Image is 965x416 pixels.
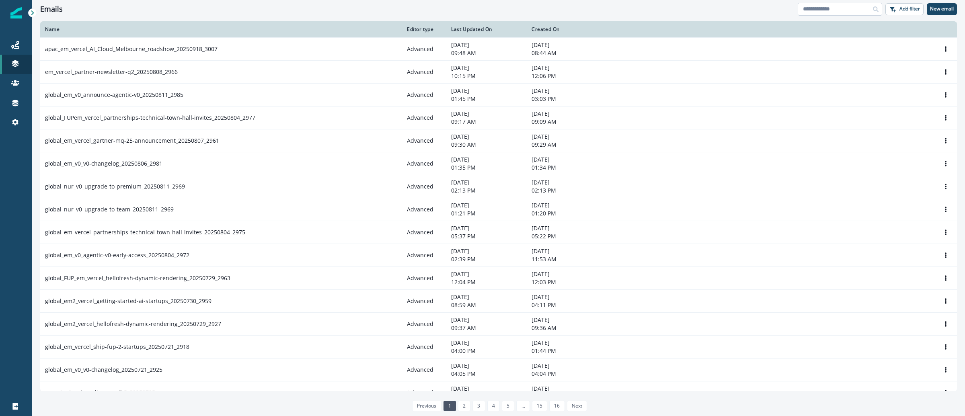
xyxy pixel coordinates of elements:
[939,180,952,193] button: Options
[40,312,957,335] a: global_em2_vercel_hellofresh-dynamic-rendering_20250729_2927Advanced[DATE]09:37 AM[DATE]09:36 AMO...
[45,366,162,374] p: global_em_v0_v0-changelog_20250721_2925
[532,64,602,72] p: [DATE]
[939,112,952,124] button: Options
[927,3,957,15] button: New email
[451,324,522,332] p: 09:37 AM
[532,362,602,370] p: [DATE]
[45,274,230,282] p: global_FUP_em_vercel_hellofresh-dynamic-rendering_20250729_2963
[451,64,522,72] p: [DATE]
[451,164,522,172] p: 01:35 PM
[402,312,446,335] td: Advanced
[532,209,602,217] p: 01:20 PM
[532,293,602,301] p: [DATE]
[451,293,522,301] p: [DATE]
[532,232,602,240] p: 05:22 PM
[451,141,522,149] p: 09:30 AM
[402,221,446,244] td: Advanced
[402,266,446,289] td: Advanced
[402,106,446,129] td: Advanced
[451,347,522,355] p: 04:00 PM
[451,232,522,240] p: 05:37 PM
[532,156,602,164] p: [DATE]
[40,358,957,381] a: global_em_v0_v0-changelog_20250721_2925Advanced[DATE]04:05 PM[DATE]04:04 PMOptions
[472,401,485,411] a: Page 3
[45,251,189,259] p: global_em_v0_agentic-v0-early-access_20250804_2972
[451,87,522,95] p: [DATE]
[45,205,174,213] p: global_nur_v0_upgrade-to-team_20250811_2969
[40,129,957,152] a: global_em_vercel_gartner-mq-25-announcement_20250807_2961Advanced[DATE]09:30 AM[DATE]09:29 AMOptions
[451,316,522,324] p: [DATE]
[532,224,602,232] p: [DATE]
[939,295,952,307] button: Options
[443,401,456,411] a: Page 1 is your current page
[532,26,602,33] div: Created On
[402,335,446,358] td: Advanced
[45,297,211,305] p: global_em2_vercel_getting-started-ai-startups_20250730_2959
[532,278,602,286] p: 12:03 PM
[45,137,219,145] p: global_em_vercel_gartner-mq-25-announcement_20250807_2961
[451,178,522,186] p: [DATE]
[402,358,446,381] td: Advanced
[939,66,952,78] button: Options
[45,45,218,53] p: apac_em_vercel_AI_Cloud_Melbourne_roadshow_20250918_3007
[532,255,602,263] p: 11:53 AM
[939,226,952,238] button: Options
[532,301,602,309] p: 04:11 PM
[45,114,255,122] p: global_FUPem_vercel_partnerships-technical-town-hall-invites_20250804_2977
[939,135,952,147] button: Options
[451,72,522,80] p: 10:15 PM
[532,385,602,393] p: [DATE]
[45,389,155,397] p: nur_v0_v0-onboarding-email-5_20250725
[532,401,547,411] a: Page 15
[45,91,183,99] p: global_em_v0_announce-agentic-v0_20250811_2985
[451,370,522,378] p: 04:05 PM
[40,175,957,198] a: global_nur_v0_upgrade-to-premium_20250811_2969Advanced[DATE]02:13 PM[DATE]02:13 PMOptions
[402,152,446,175] td: Advanced
[532,201,602,209] p: [DATE]
[402,83,446,106] td: Advanced
[532,41,602,49] p: [DATE]
[451,362,522,370] p: [DATE]
[402,129,446,152] td: Advanced
[402,381,446,404] td: Advanced
[40,198,957,221] a: global_nur_v0_upgrade-to-team_20250811_2969Advanced[DATE]01:21 PM[DATE]01:20 PMOptions
[532,186,602,195] p: 02:13 PM
[532,370,602,378] p: 04:04 PM
[939,318,952,330] button: Options
[930,6,954,12] p: New email
[532,133,602,141] p: [DATE]
[458,401,470,411] a: Page 2
[45,228,245,236] p: global_em_vercel_partnerships-technical-town-hall-invites_20250804_2975
[549,401,565,411] a: Page 16
[939,249,952,261] button: Options
[532,347,602,355] p: 01:44 PM
[939,272,952,284] button: Options
[939,203,952,215] button: Options
[45,343,189,351] p: global_em_vercel_ship-fup-2-startups_20250721_2918
[45,68,178,76] p: em_vercel_partner-newsletter-q2_20250808_2966
[516,401,530,411] a: Jump forward
[899,6,920,12] p: Add filter
[402,289,446,312] td: Advanced
[451,209,522,217] p: 01:21 PM
[40,106,957,129] a: global_FUPem_vercel_partnerships-technical-town-hall-invites_20250804_2977Advanced[DATE]09:17 AM[...
[45,320,221,328] p: global_em2_vercel_hellofresh-dynamic-rendering_20250729_2927
[451,133,522,141] p: [DATE]
[40,244,957,266] a: global_em_v0_agentic-v0-early-access_20250804_2972Advanced[DATE]02:39 PM[DATE]11:53 AMOptions
[451,41,522,49] p: [DATE]
[532,49,602,57] p: 08:44 AM
[410,401,587,411] ul: Pagination
[40,5,63,14] h1: Emails
[40,60,957,83] a: em_vercel_partner-newsletter-q2_20250808_2966Advanced[DATE]10:15 PM[DATE]12:06 PMOptions
[40,221,957,244] a: global_em_vercel_partnerships-technical-town-hall-invites_20250804_2975Advanced[DATE]05:37 PM[DAT...
[402,175,446,198] td: Advanced
[451,301,522,309] p: 08:59 AM
[487,401,500,411] a: Page 4
[451,224,522,232] p: [DATE]
[10,7,22,18] img: Inflection
[407,26,441,33] div: Editor type
[40,37,957,60] a: apac_em_vercel_AI_Cloud_Melbourne_roadshow_20250918_3007Advanced[DATE]09:48 AM[DATE]08:44 AMOptions
[451,110,522,118] p: [DATE]
[532,95,602,103] p: 03:03 PM
[40,289,957,312] a: global_em2_vercel_getting-started-ai-startups_20250730_2959Advanced[DATE]08:59 AM[DATE]04:11 PMOp...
